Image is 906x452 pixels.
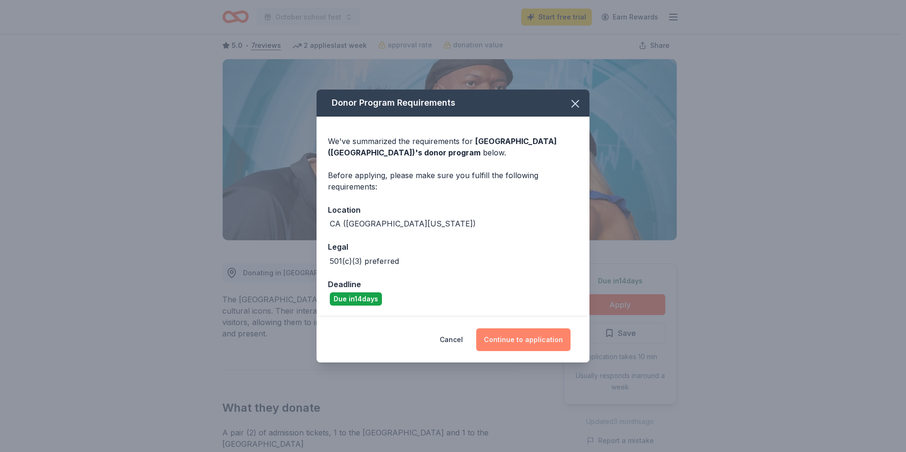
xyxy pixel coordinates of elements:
div: CA ([GEOGRAPHIC_DATA][US_STATE]) [330,218,476,229]
div: Legal [328,241,578,253]
div: Before applying, please make sure you fulfill the following requirements: [328,170,578,192]
div: Location [328,204,578,216]
button: Continue to application [476,328,571,351]
div: Due in 14 days [330,292,382,306]
div: 501(c)(3) preferred [330,255,399,267]
button: Cancel [440,328,463,351]
div: We've summarized the requirements for below. [328,136,578,158]
div: Deadline [328,278,578,290]
div: Donor Program Requirements [317,90,589,117]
